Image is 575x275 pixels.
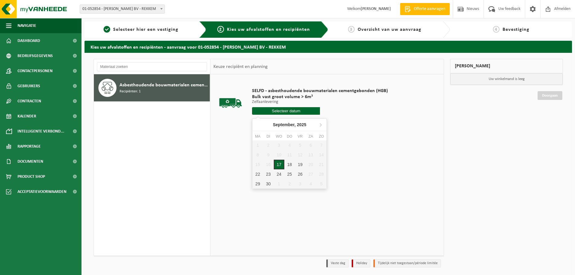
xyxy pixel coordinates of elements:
div: vr [295,133,305,139]
span: Contactpersonen [18,63,53,78]
input: Materiaal zoeken [97,62,207,71]
span: Bulk vast groot volume > 6m³ [252,94,388,100]
div: 17 [274,160,284,169]
div: 3 [295,179,305,189]
div: Keuze recipiënt en planning [210,59,271,74]
span: Gebruikers [18,78,40,94]
div: wo [274,133,284,139]
span: Offerte aanvragen [412,6,447,12]
div: ma [252,133,263,139]
div: 24 [274,169,284,179]
span: Documenten [18,154,43,169]
div: zo [316,133,327,139]
p: Uw winkelmand is leeg [450,73,563,85]
div: za [305,133,316,139]
span: 01-052854 - LAPERE PATRICK BV - REKKEM [80,5,165,14]
div: do [284,133,295,139]
div: 1 [274,179,284,189]
span: Selecteer hier een vestiging [113,27,178,32]
span: 4 [493,26,500,33]
div: 18 [284,160,295,169]
a: Offerte aanvragen [400,3,450,15]
span: 2 [217,26,224,33]
span: SELFD - asbesthoudende bouwmaterialen cementgebonden (HGB) [252,88,388,94]
input: Selecteer datum [252,107,320,115]
span: Recipiënten: 1 [120,89,141,94]
li: Tijdelijk niet toegestaan/période limitée [373,259,441,267]
span: 3 [348,26,355,33]
span: Intelligente verbond... [18,124,64,139]
div: 23 [263,169,273,179]
span: 1 [104,26,110,33]
span: Kalender [18,109,36,124]
div: September, [270,120,309,130]
div: 19 [295,160,305,169]
strong: [PERSON_NAME] [361,7,391,11]
span: Asbesthoudende bouwmaterialen cementgebonden (hechtgebonden) [120,82,208,89]
span: Acceptatievoorwaarden [18,184,66,199]
div: 26 [295,169,305,179]
div: 29 [252,179,263,189]
button: Asbesthoudende bouwmaterialen cementgebonden (hechtgebonden) Recipiënten: 1 [94,74,210,101]
span: Contracten [18,94,41,109]
span: Rapportage [18,139,41,154]
h2: Kies uw afvalstoffen en recipiënten - aanvraag voor 01-052854 - [PERSON_NAME] BV - REKKEM [85,41,572,53]
span: Overzicht van uw aanvraag [358,27,421,32]
li: Vaste dag [326,259,349,267]
p: Zelfaanlevering [252,100,388,104]
div: 2 [284,179,295,189]
span: Dashboard [18,33,40,48]
span: Bedrijfsgegevens [18,48,53,63]
span: Product Shop [18,169,45,184]
li: Holiday [352,259,370,267]
span: Bevestiging [503,27,529,32]
div: [PERSON_NAME] [450,59,563,73]
a: 1Selecteer hier een vestiging [88,26,194,33]
div: 30 [263,179,273,189]
a: Doorgaan [538,91,562,100]
i: 2025 [297,123,306,127]
span: Kies uw afvalstoffen en recipiënten [227,27,310,32]
span: 01-052854 - LAPERE PATRICK BV - REKKEM [80,5,165,13]
div: 22 [252,169,263,179]
div: di [263,133,273,139]
div: 25 [284,169,295,179]
span: Navigatie [18,18,36,33]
